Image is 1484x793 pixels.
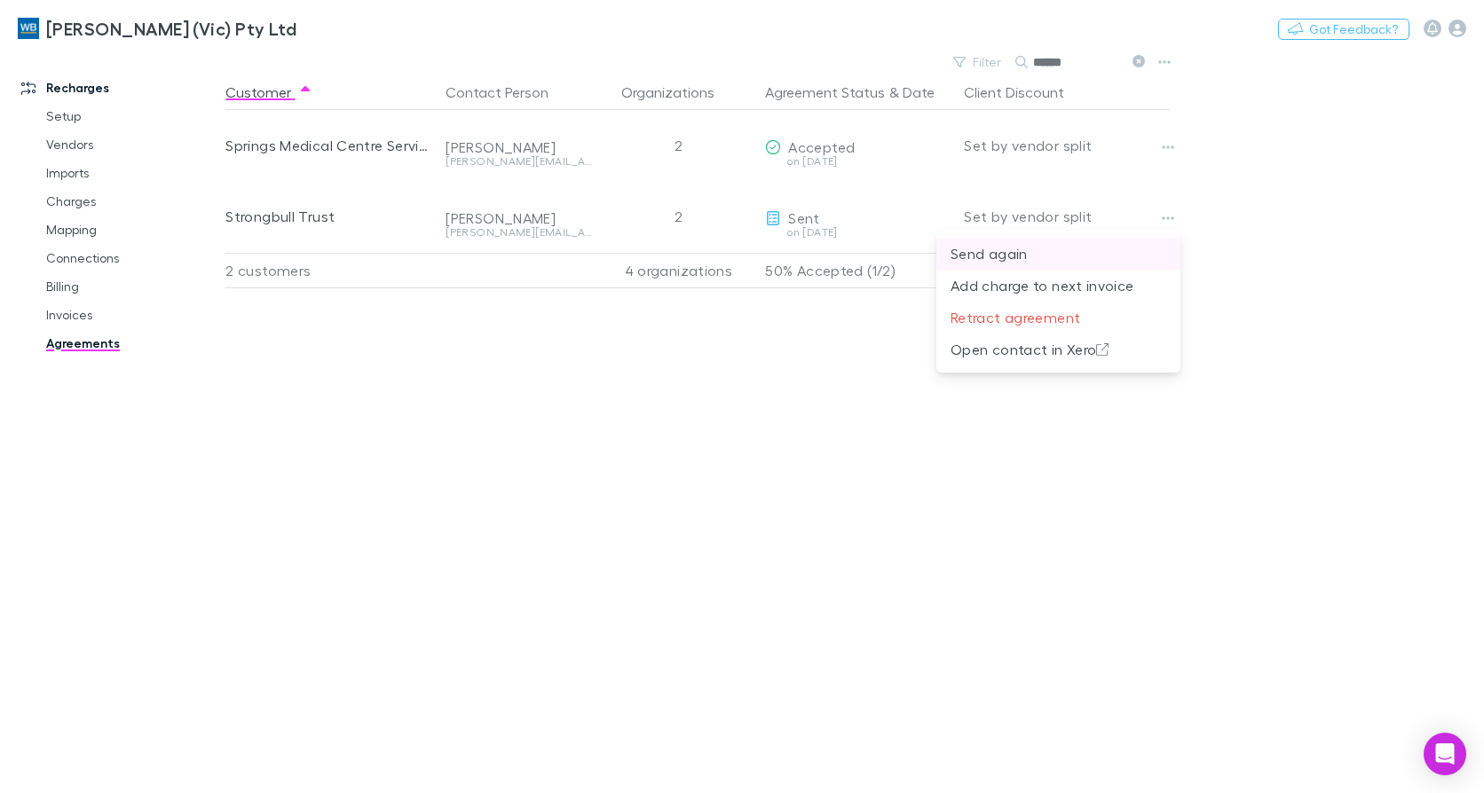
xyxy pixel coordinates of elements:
a: Open contact in Xero [936,339,1180,356]
p: Retract agreement [951,307,1166,328]
p: Open contact in Xero [951,339,1166,360]
li: Add charge to next invoice [936,270,1180,302]
li: Open contact in Xero [936,334,1180,365]
li: Retract agreement [936,302,1180,334]
p: Send again [951,243,1166,264]
p: Add charge to next invoice [951,275,1166,296]
li: Send again [936,238,1180,270]
div: Open Intercom Messenger [1424,733,1466,775]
